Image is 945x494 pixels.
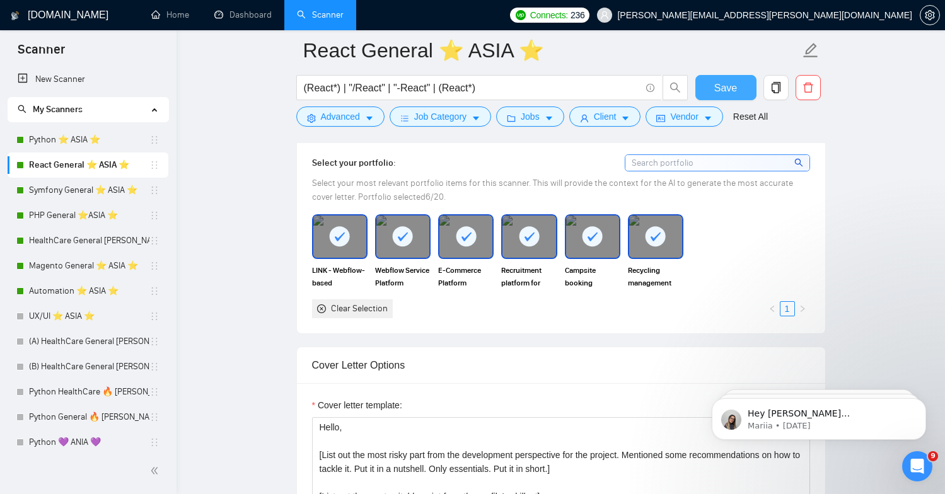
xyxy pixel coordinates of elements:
[530,8,568,22] span: Connects:
[796,82,820,93] span: delete
[400,113,409,123] span: bars
[151,9,189,20] a: homeHome
[795,301,810,316] button: right
[149,261,159,271] span: holder
[765,301,780,316] li: Previous Page
[796,75,821,100] button: delete
[704,113,712,123] span: caret-down
[8,329,168,354] li: (A) HealthCare General Jerzy 🔥 BARTEK 🔥
[8,405,168,430] li: Python General 🔥 BARTEK 🔥
[312,158,396,168] span: Select your portfolio:
[33,104,83,115] span: My Scanners
[18,104,83,115] span: My Scanners
[920,10,940,20] a: setting
[317,304,326,313] span: close-circle
[733,110,768,123] a: Reset All
[780,302,794,316] a: 1
[150,464,163,477] span: double-left
[569,106,641,127] button: userClientcaret-down
[794,156,805,169] span: search
[149,437,159,447] span: holder
[507,113,516,123] span: folder
[764,82,788,93] span: copy
[149,412,159,422] span: holder
[11,6,20,26] img: logo
[214,9,272,20] a: dashboardDashboard
[670,110,698,123] span: Vendor
[799,305,806,313] span: right
[414,110,467,123] span: Job Category
[780,301,795,316] li: 1
[600,11,609,20] span: user
[29,304,149,329] a: UX/UI ⭐️ ASIA ⭐️
[565,264,620,289] span: Campsite booking platform
[29,329,149,354] a: (A) HealthCare General [PERSON_NAME] 🔥 [PERSON_NAME] 🔥
[902,451,932,481] iframe: Intercom live chat
[29,203,149,228] a: PHP General ⭐️ASIA ⭐️
[365,113,374,123] span: caret-down
[8,127,168,152] li: Python ⭐️ ASIA ⭐️
[321,110,360,123] span: Advanced
[693,372,945,460] iframe: Intercom notifications message
[149,160,159,170] span: holder
[8,40,75,67] span: Scanner
[149,387,159,397] span: holder
[663,75,688,100] button: search
[8,178,168,203] li: Symfony General ⭐️ ASIA ⭐️
[8,67,168,92] li: New Scanner
[29,279,149,304] a: Automation ⭐️ ASIA ⭐️
[714,80,737,96] span: Save
[768,305,776,313] span: left
[390,106,491,127] button: barsJob Categorycaret-down
[304,80,641,96] input: Search Freelance Jobs...
[149,210,159,221] span: holder
[312,178,793,202] span: Select your most relevant portfolio items for this scanner. This will provide the context for the...
[765,301,780,316] button: left
[307,113,316,123] span: setting
[18,67,158,92] a: New Scanner
[297,9,344,20] a: searchScanner
[8,279,168,304] li: Automation ⭐️ ASIA ⭐️
[438,264,494,289] span: E-Commerce Platform Optimization
[8,203,168,228] li: PHP General ⭐️ASIA ⭐️
[29,430,149,455] a: Python 💜 ANIA 💜
[149,236,159,246] span: holder
[8,253,168,279] li: Magento General ⭐️ ASIA ⭐️
[303,35,800,66] input: Scanner name...
[795,301,810,316] li: Next Page
[580,113,589,123] span: user
[920,10,939,20] span: setting
[8,430,168,455] li: Python 💜 ANIA 💜
[312,347,810,383] div: Cover Letter Options
[516,10,526,20] img: upwork-logo.png
[312,398,402,412] label: Cover letter template:
[149,362,159,372] span: holder
[18,105,26,113] span: search
[496,106,564,127] button: folderJobscaret-down
[29,178,149,203] a: Symfony General ⭐️ ASIA ⭐️
[763,75,789,100] button: copy
[8,304,168,329] li: UX/UI ⭐️ ASIA ⭐️
[628,264,683,289] span: Recycling management reporting tool
[920,5,940,25] button: setting
[29,228,149,253] a: HealthCare General [PERSON_NAME] ⭐️ASIA⭐️
[149,336,159,347] span: holder
[29,127,149,152] a: Python ⭐️ ASIA ⭐️
[8,228,168,253] li: HealthCare General Maciej ⭐️ASIA⭐️
[149,286,159,296] span: holder
[8,354,168,379] li: (B) HealthCare General Paweł K 🔥 BARTEK 🔥
[29,405,149,430] a: Python General 🔥 [PERSON_NAME] 🔥
[621,113,630,123] span: caret-down
[8,379,168,405] li: Python HealthCare 🔥 BARTEK 🔥
[29,354,149,379] a: (B) HealthCare General [PERSON_NAME] K 🔥 [PERSON_NAME] 🔥
[29,379,149,405] a: Python HealthCare 🔥 [PERSON_NAME] 🔥
[8,152,168,178] li: React General ⭐️ ASIA ⭐️
[928,451,938,461] span: 9
[29,152,149,178] a: React General ⭐️ ASIA ⭐️
[375,264,431,289] span: Webflow Service Platform
[663,82,687,93] span: search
